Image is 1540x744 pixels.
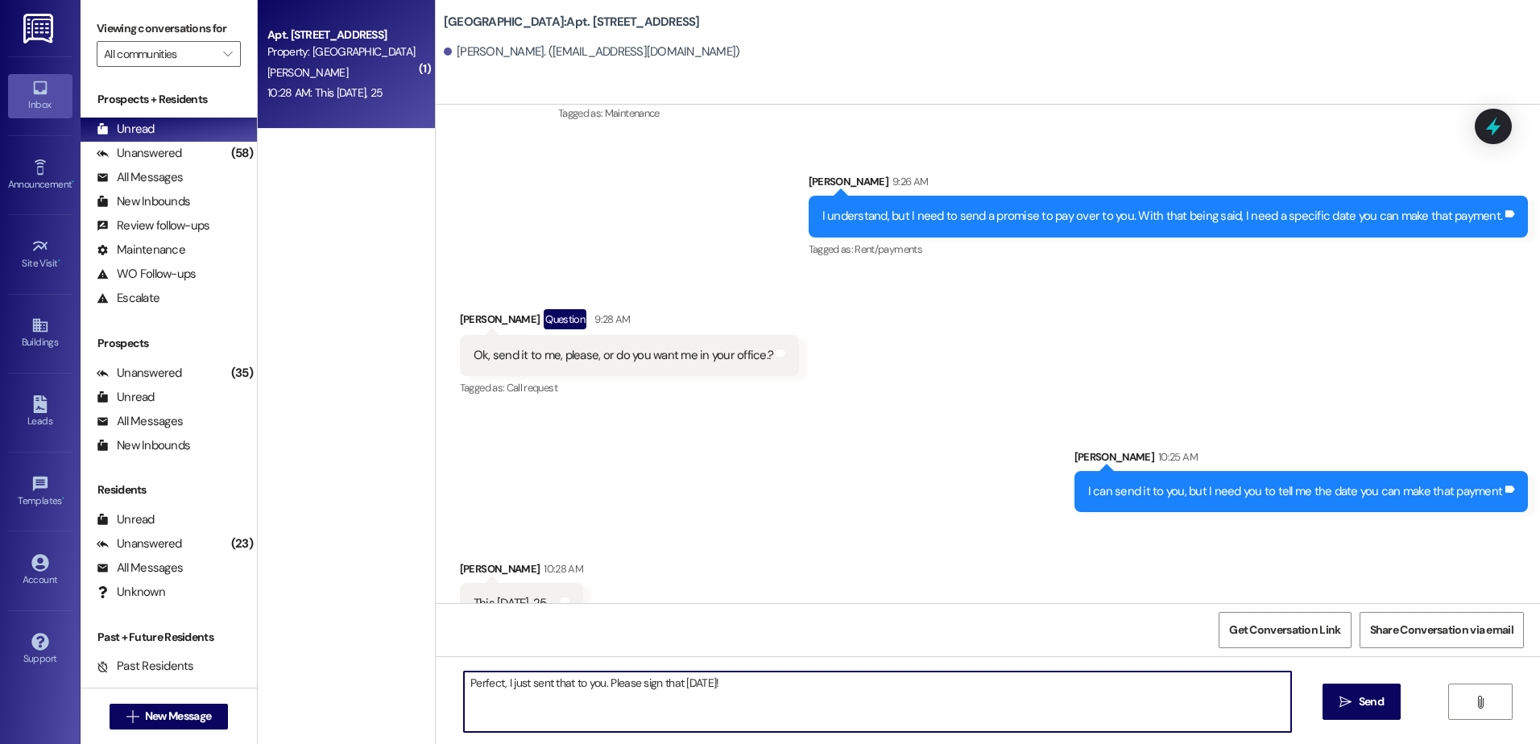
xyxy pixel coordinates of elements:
[8,628,72,672] a: Support
[1339,696,1352,709] i: 
[590,311,630,328] div: 9:28 AM
[474,347,773,364] div: Ok, send it to me, please, or do you want me in your office.?
[227,361,257,386] div: (35)
[1370,622,1513,639] span: Share Conversation via email
[267,27,416,43] div: Apt. [STREET_ADDRESS]
[97,169,183,186] div: All Messages
[444,14,700,31] b: [GEOGRAPHIC_DATA]: Apt. [STREET_ADDRESS]
[507,381,557,395] span: Call request
[1154,448,1198,465] div: 10:25 AM
[1088,483,1503,500] div: I can send it to you, but I need you to tell me the date you can make that payment
[1360,612,1524,648] button: Share Conversation via email
[8,312,72,355] a: Buildings
[97,584,165,601] div: Unknown
[110,704,229,730] button: New Message
[97,16,241,41] label: Viewing conversations for
[809,238,1529,261] div: Tagged as:
[97,242,185,258] div: Maintenance
[227,531,257,556] div: (23)
[1229,622,1340,639] span: Get Conversation Link
[460,376,799,399] div: Tagged as:
[81,482,257,498] div: Residents
[1323,684,1401,720] button: Send
[97,437,190,454] div: New Inbounds
[8,549,72,593] a: Account
[1219,612,1351,648] button: Get Conversation Link
[464,672,1290,732] textarea: Perfect, I just sent that to you. Please sign that [DATE]!
[23,14,56,43] img: ResiDesk Logo
[97,121,155,138] div: Unread
[97,145,182,162] div: Unanswered
[72,176,74,188] span: •
[97,413,183,430] div: All Messages
[1474,696,1486,709] i: 
[97,365,182,382] div: Unanswered
[97,217,209,234] div: Review follow-ups
[8,233,72,276] a: Site Visit •
[58,255,60,267] span: •
[97,290,159,307] div: Escalate
[97,560,183,577] div: All Messages
[605,106,660,120] span: Maintenance
[1074,448,1529,471] div: [PERSON_NAME]
[1359,693,1384,710] span: Send
[104,41,215,67] input: All communities
[97,658,194,675] div: Past Residents
[474,595,547,612] div: This [DATE], 25
[822,208,1503,225] div: I understand, but I need to send a promise to pay over to you. With that being said, I need a spe...
[97,193,190,210] div: New Inbounds
[267,65,348,80] span: [PERSON_NAME]
[81,629,257,646] div: Past + Future Residents
[444,43,740,60] div: [PERSON_NAME]. ([EMAIL_ADDRESS][DOMAIN_NAME])
[544,309,586,329] div: Question
[8,74,72,118] a: Inbox
[855,242,922,256] span: Rent/payments
[62,493,64,504] span: •
[81,91,257,108] div: Prospects + Residents
[81,335,257,352] div: Prospects
[267,43,416,60] div: Property: [GEOGRAPHIC_DATA]
[97,266,196,283] div: WO Follow-ups
[460,560,583,583] div: [PERSON_NAME]
[97,535,182,552] div: Unanswered
[540,560,583,577] div: 10:28 AM
[145,708,211,725] span: New Message
[97,511,155,528] div: Unread
[8,470,72,514] a: Templates •
[558,101,1528,125] div: Tagged as:
[97,389,155,406] div: Unread
[223,48,232,60] i: 
[460,309,799,335] div: [PERSON_NAME]
[8,391,72,434] a: Leads
[809,173,1529,196] div: [PERSON_NAME]
[267,85,383,100] div: 10:28 AM: This [DATE], 25
[888,173,928,190] div: 9:26 AM
[227,141,257,166] div: (58)
[126,710,139,723] i: 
